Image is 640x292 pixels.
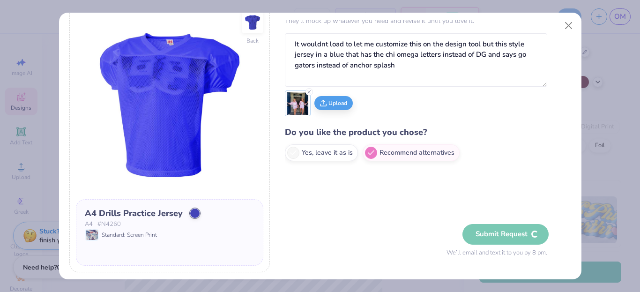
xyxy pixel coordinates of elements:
[285,126,547,139] h4: Do you like the product you chose?
[85,207,183,220] div: A4 Drills Practice Jersey
[285,33,547,87] textarea: It wouldnt load to let me customize this on the design tool but this style jersey in a blue that ...
[285,144,358,161] label: Yes, leave it as is
[363,144,460,161] label: Recommend alternatives
[559,17,577,35] button: Close
[86,230,98,240] img: Standard: Screen Print
[246,37,259,45] div: Back
[447,248,547,258] span: We’ll email and text it to you by 8 pm.
[76,12,263,199] img: Front
[97,220,121,229] span: # N4260
[85,220,93,229] span: A4
[285,16,547,26] p: They’ll mock up whatever you need and revise it until you love it.
[102,231,157,239] span: Standard: Screen Print
[243,13,262,32] img: Back
[314,96,353,110] button: Upload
